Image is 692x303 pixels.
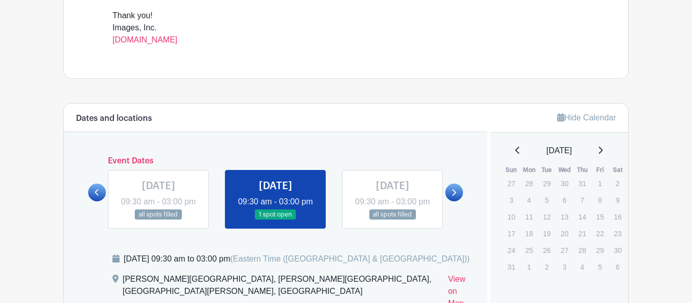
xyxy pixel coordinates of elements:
[547,145,572,157] span: [DATE]
[539,209,555,225] p: 12
[592,192,608,208] p: 8
[538,165,556,175] th: Tue
[556,242,573,258] p: 27
[592,209,608,225] p: 15
[574,176,591,191] p: 31
[556,226,573,241] p: 20
[539,242,555,258] p: 26
[609,192,626,208] p: 9
[556,209,573,225] p: 13
[539,226,555,241] p: 19
[503,209,520,225] p: 10
[112,22,580,34] div: Images, Inc.
[112,35,177,44] a: [DOMAIN_NAME]
[521,209,537,225] p: 11
[609,176,626,191] p: 2
[592,259,608,275] p: 5
[609,226,626,241] p: 23
[573,165,591,175] th: Thu
[556,176,573,191] p: 30
[574,209,591,225] p: 14
[609,165,627,175] th: Sat
[556,165,573,175] th: Wed
[521,259,537,275] p: 1
[609,209,626,225] p: 16
[591,165,609,175] th: Fri
[609,259,626,275] p: 6
[521,192,537,208] p: 4
[574,226,591,241] p: 21
[503,242,520,258] p: 24
[520,165,538,175] th: Mon
[503,165,520,175] th: Sun
[539,176,555,191] p: 29
[230,254,470,263] span: (Eastern Time ([GEOGRAPHIC_DATA] & [GEOGRAPHIC_DATA]))
[574,242,591,258] p: 28
[609,242,626,258] p: 30
[557,113,616,122] a: Hide Calendar
[76,114,152,123] h6: Dates and locations
[592,176,608,191] p: 1
[106,156,445,166] h6: Event Dates
[112,10,580,22] div: Thank you!
[521,226,537,241] p: 18
[503,226,520,241] p: 17
[556,192,573,208] p: 6
[503,192,520,208] p: 3
[592,226,608,241] p: 22
[503,259,520,275] p: 31
[503,176,520,191] p: 27
[124,253,470,265] div: [DATE] 09:30 am to 03:00 pm
[574,192,591,208] p: 7
[521,242,537,258] p: 25
[556,259,573,275] p: 3
[539,192,555,208] p: 5
[539,259,555,275] p: 2
[574,259,591,275] p: 4
[521,176,537,191] p: 28
[592,242,608,258] p: 29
